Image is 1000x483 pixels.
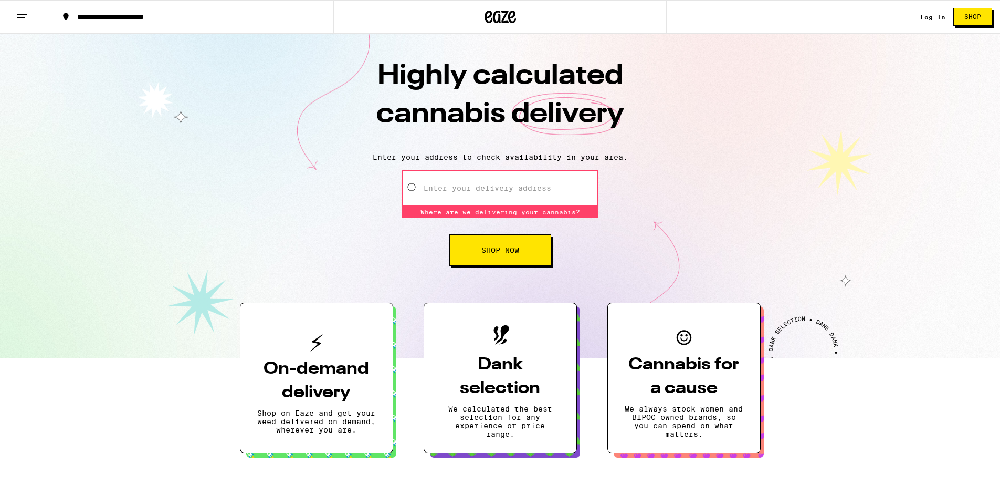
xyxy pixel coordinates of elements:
div: Log In [920,14,945,20]
button: Cannabis for a causeWe always stock women and BIPOC owned brands, so you can spend on what matters. [607,303,761,453]
span: Shop [964,14,981,20]
button: Shop [953,8,992,26]
div: Where are we delivering your cannabis? [402,207,598,218]
button: Shop Now [449,234,551,266]
h3: On-demand delivery [257,357,376,405]
input: Enter your delivery address [402,170,598,207]
p: We always stock women and BIPOC owned brands, so you can spend on what matters. [625,405,743,438]
p: Enter your address to check availability in your area. [10,153,990,161]
span: Shop Now [481,246,519,254]
h1: Highly calculated cannabis delivery [317,57,684,145]
p: We calculated the best selection for any experience or price range. [441,405,560,438]
h3: Cannabis for a cause [625,353,743,400]
p: Shop on Eaze and get your weed delivered on demand, wherever you are. [257,409,376,434]
h3: Dank selection [441,353,560,400]
button: Dank selectionWe calculated the best selection for any experience or price range. [424,303,577,453]
button: On-demand deliveryShop on Eaze and get your weed delivered on demand, wherever you are. [240,303,393,453]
